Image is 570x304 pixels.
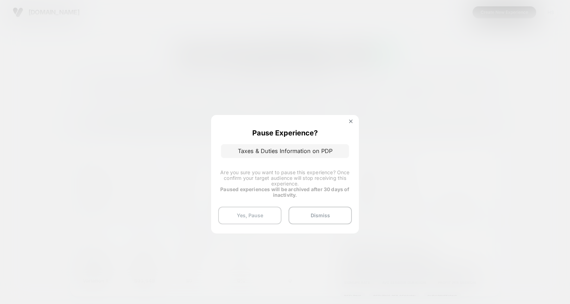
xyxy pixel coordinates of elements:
[349,120,353,123] img: close
[220,169,349,187] span: Are you sure you want to pause this experience? Once confirm your target audience will stop recei...
[218,207,281,224] button: Yes, Pause
[220,186,349,198] strong: Paused experiences will be archived after 30 days of inactivity.
[252,129,318,137] p: Pause Experience?
[289,207,352,224] button: Dismiss
[221,144,349,158] p: Taxes & Duties Information on PDP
